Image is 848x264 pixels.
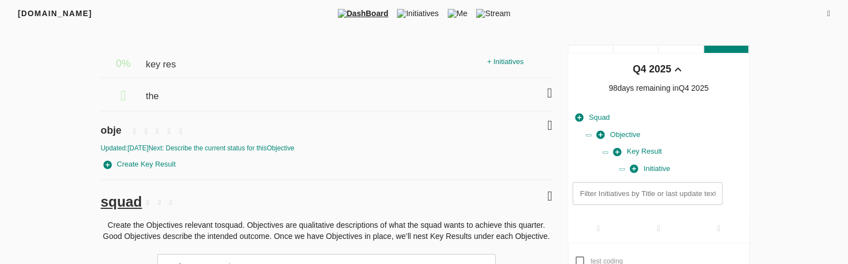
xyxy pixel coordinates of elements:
[101,144,553,153] div: Updated: [DATE] Next: Describe the current status for this Objective
[392,8,443,19] span: Initiatives
[101,219,553,242] p: Create the Objectives relevant to squad . Objectives are qualitative descriptions of what the squ...
[146,79,161,103] span: the
[594,126,643,144] button: Objective
[448,9,457,18] img: me.png
[476,9,485,18] img: stream.png
[443,8,472,19] span: Me
[573,182,722,205] input: Filter Initiatives by Title or last update text
[116,58,130,69] span: 0 %
[609,84,709,92] span: 98 days remaining in Q4 2025
[101,156,179,173] button: Create Key Result
[472,8,515,19] span: Stream
[101,194,142,209] span: squad
[597,129,640,141] span: Objective
[613,145,662,158] span: Key Result
[101,112,124,138] span: obje
[633,62,671,77] div: Q4 2025
[627,160,673,178] button: Initiative
[575,111,610,124] span: Squad
[18,9,92,18] span: [DOMAIN_NAME]
[573,109,613,126] button: Squad
[484,53,526,71] div: + Initiatives
[338,9,347,18] img: dashboard.png
[104,158,176,171] span: Create Key Result
[630,163,670,175] span: Initiative
[146,47,178,71] span: key res
[610,143,665,160] button: Key Result
[397,9,406,18] img: tic.png
[333,8,393,19] span: DashBoard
